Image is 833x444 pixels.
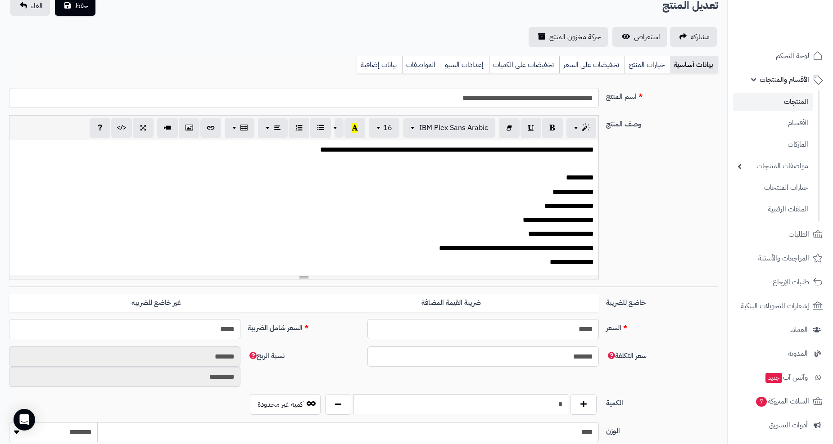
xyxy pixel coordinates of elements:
label: وصف المنتج [602,115,722,130]
span: طلبات الإرجاع [773,276,809,288]
label: السعر [602,319,722,333]
span: حركة مخزون المنتج [549,31,601,42]
span: المراجعات والأسئلة [758,252,809,265]
a: استعراض [612,27,667,47]
span: نسبة الربح [248,350,285,361]
label: الوزن [602,422,722,436]
span: 16 [383,122,392,133]
a: بيانات أساسية [670,56,718,74]
a: العملاء [733,319,828,341]
a: حركة مخزون المنتج [529,27,608,47]
span: حفظ [75,0,88,11]
span: أدوات التسويق [769,419,808,431]
a: الطلبات [733,224,828,245]
button: IBM Plex Sans Arabic [403,118,495,138]
span: السلات المتروكة [755,395,809,408]
span: 7 [756,397,767,407]
a: وآتس آبجديد [733,367,828,388]
span: الغاء [31,0,43,11]
a: تخفيضات على السعر [559,56,625,74]
span: إشعارات التحويلات البنكية [741,300,809,312]
span: وآتس آب [765,371,808,384]
label: خاضع للضريبة [602,294,722,308]
div: Open Intercom Messenger [14,409,35,431]
label: السعر شامل الضريبة [244,319,363,333]
label: الكمية [602,394,722,408]
a: المواصفات [402,56,441,74]
span: المدونة [788,347,808,360]
a: السلات المتروكة7 [733,390,828,412]
img: logo-2.png [772,23,824,42]
span: جديد [765,373,782,383]
a: خيارات المنتجات [733,178,813,197]
a: المدونة [733,343,828,364]
a: لوحة التحكم [733,45,828,67]
a: الماركات [733,135,813,154]
label: غير خاضع للضريبه [9,294,304,312]
a: الملفات الرقمية [733,200,813,219]
span: IBM Plex Sans Arabic [419,122,488,133]
span: العملاء [790,323,808,336]
a: مشاركه [670,27,717,47]
span: استعراض [634,31,660,42]
a: بيانات إضافية [357,56,402,74]
a: تخفيضات على الكميات [489,56,559,74]
button: 16 [369,118,399,138]
a: إعدادات السيو [441,56,489,74]
a: طلبات الإرجاع [733,271,828,293]
a: المنتجات [733,93,813,111]
a: الأقسام [733,113,813,133]
span: مشاركه [691,31,710,42]
label: ضريبة القيمة المضافة [304,294,599,312]
span: الطلبات [788,228,809,241]
a: أدوات التسويق [733,414,828,436]
span: سعر التكلفة [606,350,647,361]
a: المراجعات والأسئلة [733,247,828,269]
span: لوحة التحكم [776,49,809,62]
span: الأقسام والمنتجات [760,73,809,86]
a: خيارات المنتج [625,56,670,74]
a: مواصفات المنتجات [733,157,813,176]
a: إشعارات التحويلات البنكية [733,295,828,317]
label: اسم المنتج [602,88,722,102]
